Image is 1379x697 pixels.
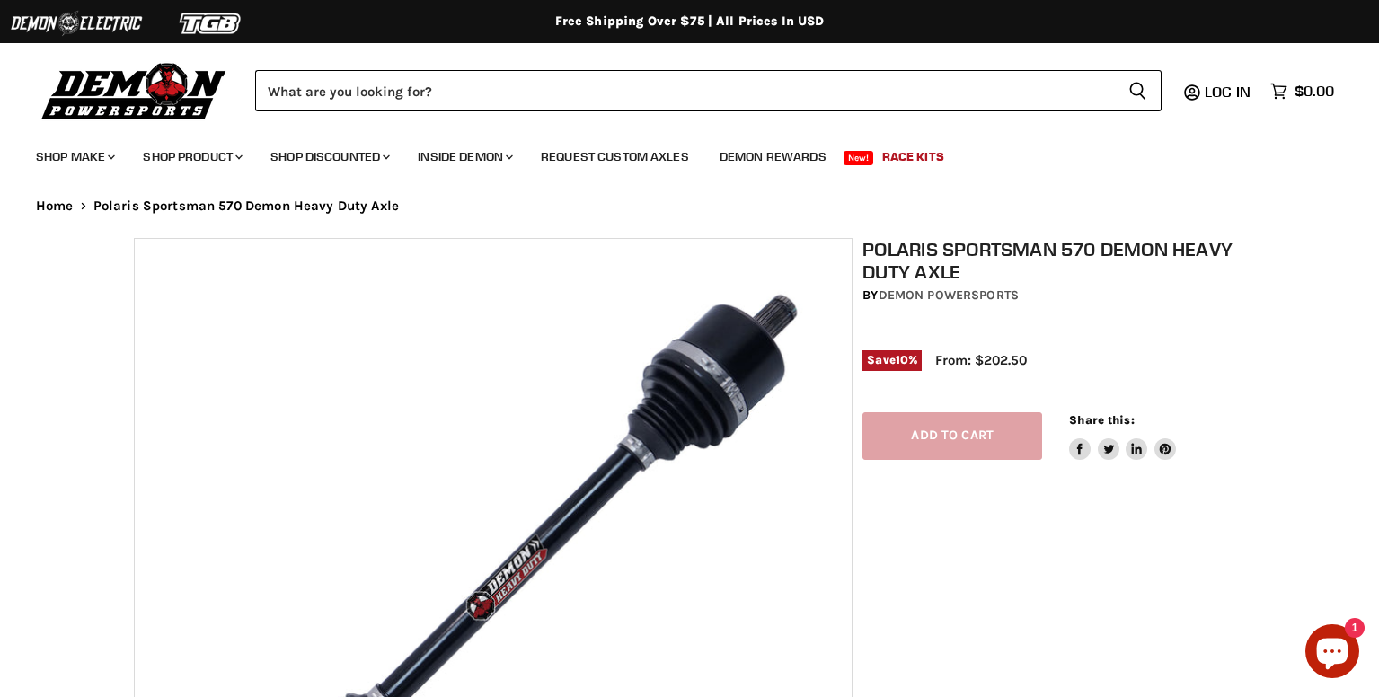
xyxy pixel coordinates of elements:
span: Polaris Sportsman 570 Demon Heavy Duty Axle [93,199,399,214]
a: Home [36,199,74,214]
span: Save % [862,350,922,370]
span: 10 [896,353,908,366]
img: Demon Electric Logo 2 [9,6,144,40]
button: Search [1114,70,1162,111]
inbox-online-store-chat: Shopify online store chat [1300,624,1365,683]
input: Search [255,70,1114,111]
form: Product [255,70,1162,111]
a: Race Kits [869,138,958,175]
span: From: $202.50 [935,352,1027,368]
h1: Polaris Sportsman 570 Demon Heavy Duty Axle [862,238,1255,283]
a: Shop Discounted [257,138,401,175]
div: by [862,286,1255,305]
ul: Main menu [22,131,1330,175]
span: New! [844,151,874,165]
a: Shop Make [22,138,126,175]
a: Demon Powersports [879,287,1019,303]
a: Log in [1197,84,1261,100]
span: Share this: [1069,413,1134,427]
aside: Share this: [1069,412,1176,460]
img: TGB Logo 2 [144,6,278,40]
a: Demon Rewards [706,138,840,175]
span: $0.00 [1295,83,1334,100]
a: $0.00 [1261,78,1343,104]
span: Log in [1205,83,1251,101]
a: Inside Demon [404,138,524,175]
a: Request Custom Axles [527,138,703,175]
a: Shop Product [129,138,253,175]
img: Demon Powersports [36,58,233,122]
